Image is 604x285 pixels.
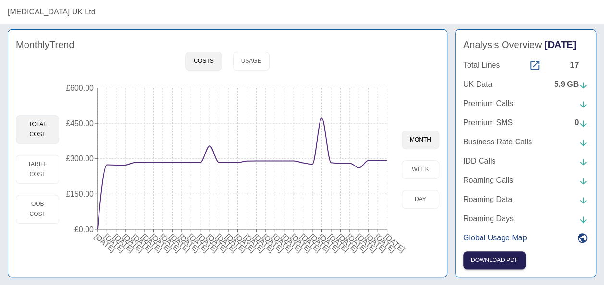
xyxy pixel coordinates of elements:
[463,232,527,244] p: Global Usage Map
[66,119,94,128] tspan: £450.00
[544,39,576,50] span: [DATE]
[463,232,588,244] a: Global Usage Map
[66,84,94,92] tspan: £600.00
[463,79,588,90] a: UK Data5.9 GB
[463,251,526,269] button: Click here to download the most recent invoice. If the current month’s invoice is unavailable, th...
[168,232,192,254] tspan: [DATE]
[16,195,59,224] button: OOB Cost
[93,232,117,254] tspan: [DATE]
[463,194,588,205] a: Roaming Data
[383,232,407,254] tspan: [DATE]
[463,98,513,109] p: Premium Calls
[574,117,588,129] div: 0
[463,79,492,90] p: UK Data
[16,155,59,184] button: Tariff Cost
[243,232,266,254] tspan: [DATE]
[463,175,513,186] p: Roaming Calls
[345,232,369,254] tspan: [DATE]
[131,232,154,254] tspan: [DATE]
[463,59,500,71] p: Total Lines
[205,232,229,254] tspan: [DATE]
[289,232,313,254] tspan: [DATE]
[185,52,222,71] button: Costs
[177,232,201,254] tspan: [DATE]
[8,6,96,18] a: [MEDICAL_DATA] UK Ltd
[463,136,532,148] p: Business Rate Calls
[233,52,270,71] button: Usage
[66,190,94,198] tspan: £150.00
[234,232,257,254] tspan: [DATE]
[463,37,588,52] h4: Analysis Overview
[121,232,145,254] tspan: [DATE]
[463,136,588,148] a: Business Rate Calls
[149,232,173,254] tspan: [DATE]
[364,232,388,254] tspan: [DATE]
[308,232,332,254] tspan: [DATE]
[215,232,238,254] tspan: [DATE]
[280,232,304,254] tspan: [DATE]
[463,98,588,109] a: Premium Calls
[355,232,378,254] tspan: [DATE]
[402,160,439,179] button: week
[336,232,359,254] tspan: [DATE]
[16,37,74,52] h4: Monthly Trend
[463,117,588,129] a: Premium SMS0
[402,190,439,209] button: day
[159,232,182,254] tspan: [DATE]
[463,194,512,205] p: Roaming Data
[16,115,59,144] button: Total Cost
[463,155,588,167] a: IDD Calls
[463,213,588,225] a: Roaming Days
[261,232,285,254] tspan: [DATE]
[402,131,439,149] button: month
[327,232,350,254] tspan: [DATE]
[463,175,588,186] a: Roaming Calls
[554,79,588,90] div: 5.9 GB
[102,232,126,254] tspan: [DATE]
[299,232,322,254] tspan: [DATE]
[140,232,163,254] tspan: [DATE]
[112,232,136,254] tspan: [DATE]
[252,232,275,254] tspan: [DATE]
[463,213,514,225] p: Roaming Days
[463,155,496,167] p: IDD Calls
[318,232,341,254] tspan: [DATE]
[224,232,247,254] tspan: [DATE]
[373,232,397,254] tspan: [DATE]
[570,59,588,71] div: 17
[186,232,210,254] tspan: [DATE]
[271,232,294,254] tspan: [DATE]
[196,232,220,254] tspan: [DATE]
[74,225,94,233] tspan: £0.00
[463,117,513,129] p: Premium SMS
[66,154,94,163] tspan: £300.00
[463,59,588,71] a: Total Lines17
